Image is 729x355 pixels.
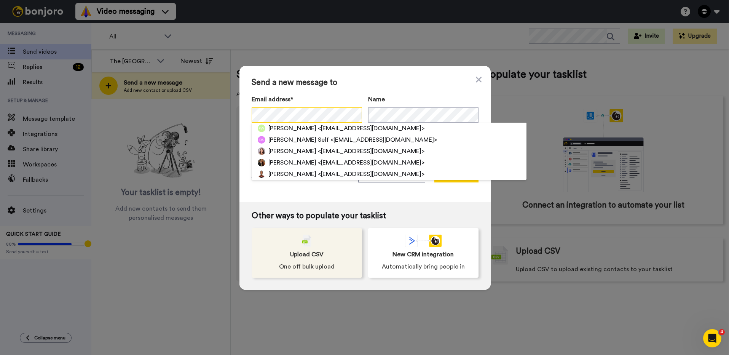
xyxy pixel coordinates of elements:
[258,136,265,144] img: ds.png
[318,147,424,156] span: <[EMAIL_ADDRESS][DOMAIN_NAME]>
[330,135,437,144] span: <[EMAIL_ADDRESS][DOMAIN_NAME]>
[703,329,721,347] iframe: Intercom live chat
[719,329,725,335] span: 4
[258,170,265,178] img: eb129b5a-1df8-4a59-b5e7-f6bc150ab028.jpg
[318,158,424,167] span: <[EMAIL_ADDRESS][DOMAIN_NAME]>
[268,170,316,179] span: [PERSON_NAME]
[268,147,316,156] span: [PERSON_NAME]
[382,262,465,271] span: Automatically bring people in
[252,78,479,87] span: Send a new message to
[268,135,329,144] span: [PERSON_NAME] Self
[318,170,424,179] span: <[EMAIL_ADDRESS][DOMAIN_NAME]>
[392,250,454,259] span: New CRM integration
[290,250,324,259] span: Upload CSV
[302,235,311,247] img: csv-grey.png
[252,211,479,221] span: Other ways to populate your tasklist
[268,124,316,133] span: [PERSON_NAME]
[268,158,316,167] span: [PERSON_NAME]
[279,262,335,271] span: One off bulk upload
[252,95,362,104] label: Email address*
[258,159,265,166] img: ec6c1564-42f4-48d2-b6b5-8f845e7b51e9.jpg
[368,95,385,104] span: Name
[405,235,442,247] div: animation
[258,147,265,155] img: 3eb34a2e-42cf-469f-8636-fd4c1490cadd.jpg
[318,124,424,133] span: <[EMAIL_ADDRESS][DOMAIN_NAME]>
[258,125,265,132] img: pw.png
